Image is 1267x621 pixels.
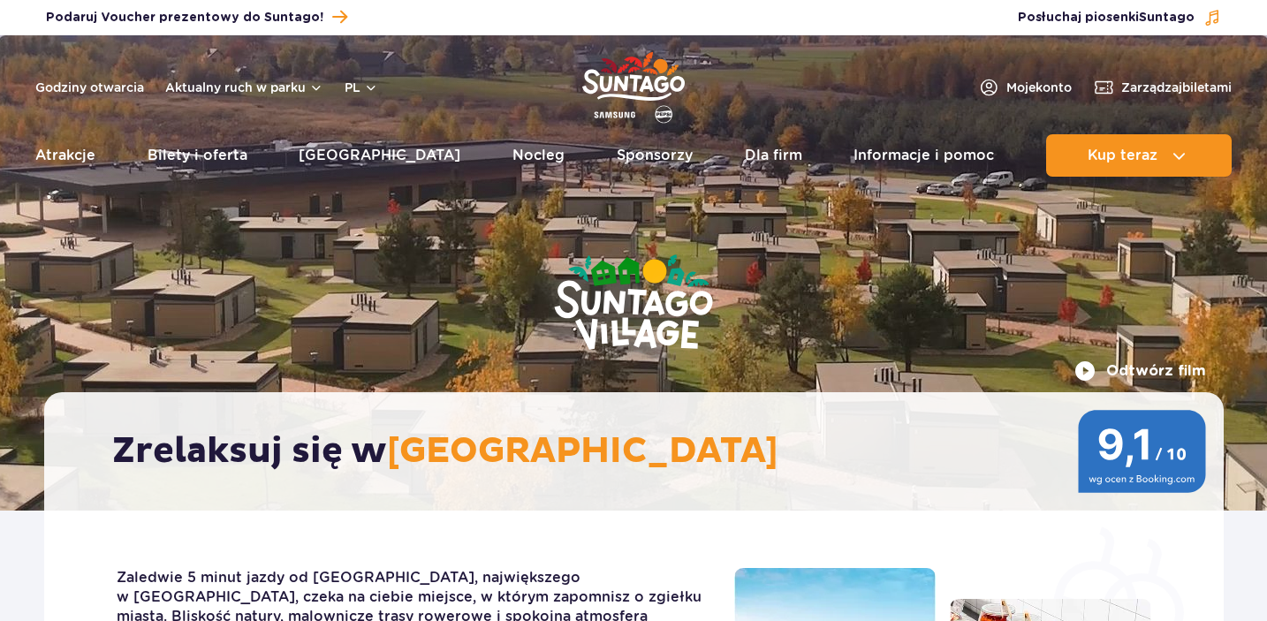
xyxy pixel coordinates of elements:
[1078,410,1206,493] img: 9,1/10 wg ocen z Booking.com
[1018,9,1195,27] span: Posłuchaj piosenki
[1046,134,1232,177] button: Kup teraz
[35,79,144,96] a: Godziny otwarcia
[1121,79,1232,96] span: Zarządzaj biletami
[1088,148,1157,163] span: Kup teraz
[46,5,347,29] a: Podaruj Voucher prezentowy do Suntago!
[165,80,323,95] button: Aktualny ruch w parku
[1018,9,1221,27] button: Posłuchaj piosenkiSuntago
[112,429,1173,473] h2: Zrelaksuj się w
[582,44,685,125] a: Park of Poland
[1006,79,1072,96] span: Moje konto
[345,79,378,96] button: pl
[483,186,784,422] img: Suntago Village
[512,134,565,177] a: Nocleg
[978,77,1072,98] a: Mojekonto
[617,134,693,177] a: Sponsorzy
[387,429,778,473] span: [GEOGRAPHIC_DATA]
[299,134,460,177] a: [GEOGRAPHIC_DATA]
[148,134,247,177] a: Bilety i oferta
[1074,360,1206,382] button: Odtwórz film
[1093,77,1232,98] a: Zarządzajbiletami
[35,134,95,177] a: Atrakcje
[1139,11,1195,24] span: Suntago
[745,134,802,177] a: Dla firm
[46,9,323,27] span: Podaruj Voucher prezentowy do Suntago!
[854,134,994,177] a: Informacje i pomoc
